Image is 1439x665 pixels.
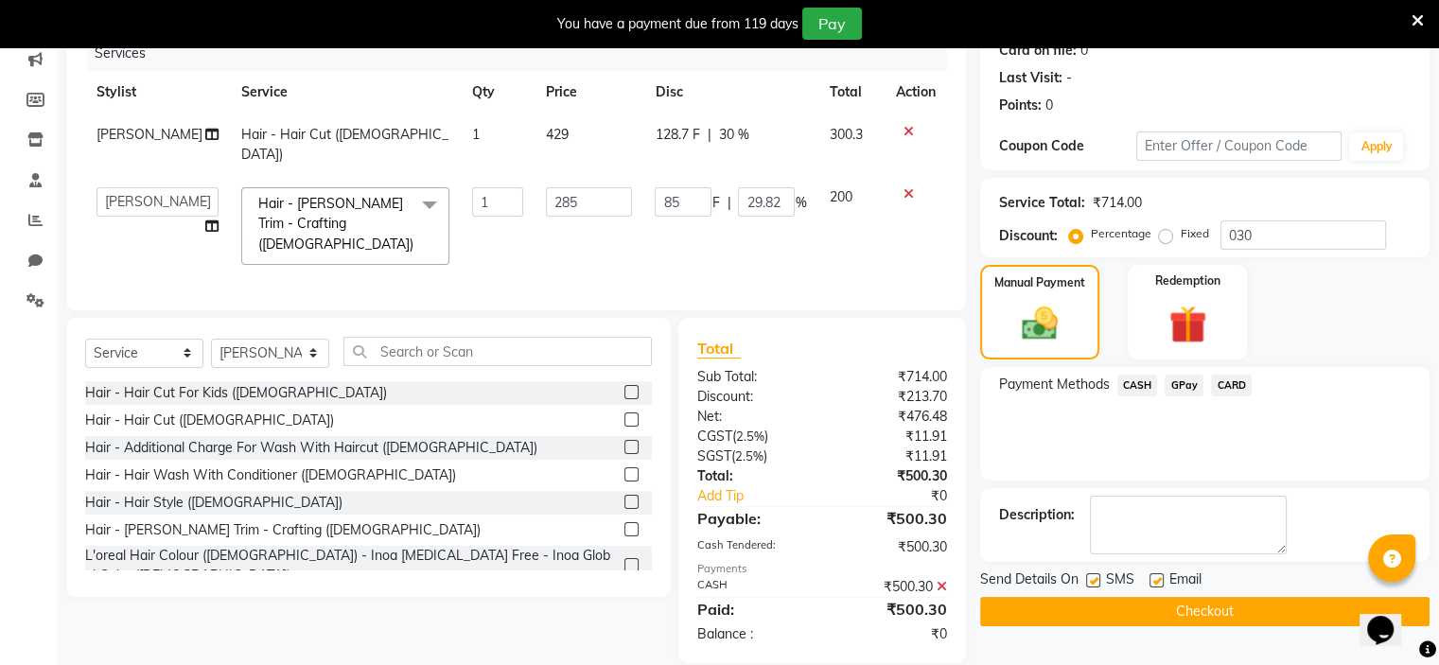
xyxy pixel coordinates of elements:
[1181,225,1209,242] label: Fixed
[683,624,822,644] div: Balance :
[1080,41,1088,61] div: 0
[718,125,748,145] span: 30 %
[683,537,822,557] div: Cash Tendered:
[230,71,461,114] th: Service
[1117,375,1158,396] span: CASH
[980,597,1430,626] button: Checkout
[845,486,960,506] div: ₹0
[1045,96,1053,115] div: 0
[683,486,845,506] a: Add Tip
[1155,272,1220,289] label: Redemption
[1066,68,1072,88] div: -
[822,387,961,407] div: ₹213.70
[461,71,534,114] th: Qty
[999,375,1110,394] span: Payment Methods
[413,236,422,253] a: x
[697,447,731,464] span: SGST
[822,577,961,597] div: ₹500.30
[1360,589,1420,646] iframe: chat widget
[697,339,741,359] span: Total
[557,14,798,34] div: You have a payment due from 119 days
[85,493,342,513] div: Hair - Hair Style ([DEMOGRAPHIC_DATA])
[85,71,230,114] th: Stylist
[697,561,947,577] div: Payments
[829,126,862,143] span: 300.3
[999,505,1075,525] div: Description:
[683,598,822,621] div: Paid:
[85,520,481,540] div: Hair - [PERSON_NAME] Trim - Crafting ([DEMOGRAPHIC_DATA])
[999,136,1136,156] div: Coupon Code
[802,8,862,40] button: Pay
[817,71,884,114] th: Total
[822,466,961,486] div: ₹500.30
[683,466,822,486] div: Total:
[683,446,822,466] div: ( )
[999,68,1062,88] div: Last Visit:
[1106,569,1134,593] span: SMS
[1169,569,1202,593] span: Email
[1093,193,1142,213] div: ₹714.00
[795,193,806,213] span: %
[85,438,537,458] div: Hair - Additional Charge For Wash With Haircut ([DEMOGRAPHIC_DATA])
[822,507,961,530] div: ₹500.30
[707,125,711,145] span: |
[1091,225,1151,242] label: Percentage
[258,195,413,253] span: Hair - [PERSON_NAME] Trim - Crafting ([DEMOGRAPHIC_DATA])
[97,126,202,143] span: [PERSON_NAME]
[697,428,732,445] span: CGST
[472,126,480,143] span: 1
[535,71,644,114] th: Price
[1157,301,1219,348] img: _gift.svg
[343,337,652,366] input: Search or Scan
[727,193,730,213] span: |
[999,41,1077,61] div: Card on file:
[1349,132,1403,161] button: Apply
[822,624,961,644] div: ₹0
[999,96,1042,115] div: Points:
[1165,375,1203,396] span: GPay
[546,126,569,143] span: 429
[85,546,617,586] div: L'oreal Hair Colour ([DEMOGRAPHIC_DATA]) - Inoa [MEDICAL_DATA] Free - Inoa Global Color ([DEMOGRA...
[735,448,763,464] span: 2.5%
[85,383,387,403] div: Hair - Hair Cut For Kids ([DEMOGRAPHIC_DATA])
[711,193,719,213] span: F
[683,507,822,530] div: Payable:
[683,387,822,407] div: Discount:
[822,367,961,387] div: ₹714.00
[980,569,1079,593] span: Send Details On
[683,577,822,597] div: CASH
[683,367,822,387] div: Sub Total:
[85,465,456,485] div: Hair - Hair Wash With Conditioner ([DEMOGRAPHIC_DATA])
[87,36,961,71] div: Services
[999,193,1085,213] div: Service Total:
[736,429,764,444] span: 2.5%
[655,125,699,145] span: 128.7 F
[999,226,1058,246] div: Discount:
[683,427,822,446] div: ( )
[829,188,851,205] span: 200
[885,71,947,114] th: Action
[643,71,817,114] th: Disc
[241,126,448,163] span: Hair - Hair Cut ([DEMOGRAPHIC_DATA])
[822,427,961,446] div: ₹11.91
[1136,131,1342,161] input: Enter Offer / Coupon Code
[822,537,961,557] div: ₹500.30
[1010,303,1069,344] img: _cash.svg
[994,274,1085,291] label: Manual Payment
[822,407,961,427] div: ₹476.48
[85,411,334,430] div: Hair - Hair Cut ([DEMOGRAPHIC_DATA])
[683,407,822,427] div: Net:
[822,598,961,621] div: ₹500.30
[1211,375,1252,396] span: CARD
[822,446,961,466] div: ₹11.91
